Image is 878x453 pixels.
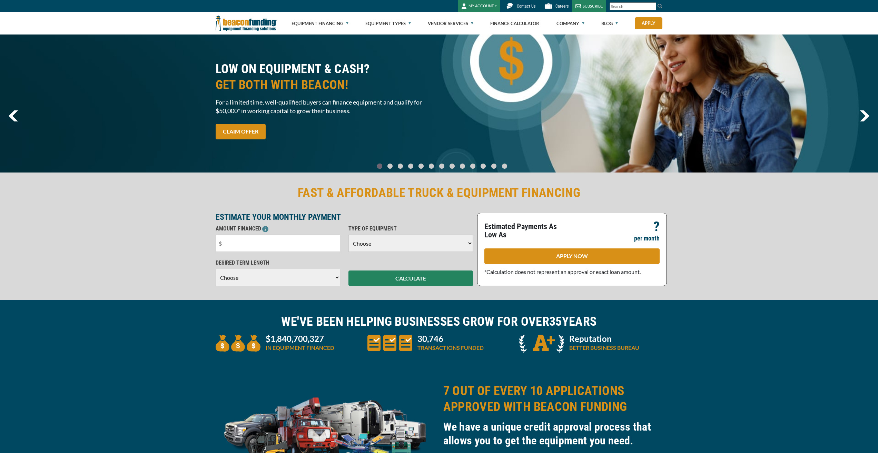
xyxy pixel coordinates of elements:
a: Equipment Types [365,12,411,35]
p: BETTER BUSINESS BUREAU [569,344,639,352]
p: $1,840,700,327 [266,335,334,343]
a: equipment collage [216,427,435,434]
span: For a limited time, well-qualified buyers can finance equipment and qualify for $50,000* in worki... [216,98,435,115]
button: CALCULATE [348,270,473,286]
p: TRANSACTIONS FUNDED [417,344,484,352]
p: DESIRED TERM LENGTH [216,259,340,267]
a: Equipment Financing [292,12,348,35]
img: Search [657,3,663,9]
p: per month [634,234,660,243]
a: Go To Slide 3 [406,163,415,169]
a: previous [9,110,18,121]
span: *Calculation does not represent an approval or exact loan amount. [484,268,641,275]
a: Go To Slide 9 [468,163,477,169]
a: Blog [601,12,618,35]
img: Left Navigator [9,110,18,121]
p: ESTIMATE YOUR MONTHLY PAYMENT [216,213,473,221]
p: 30,746 [417,335,484,343]
input: Search [610,2,656,10]
img: three document icons to convery large amount of transactions funded [367,335,412,351]
a: Finance Calculator [490,12,539,35]
a: Go To Slide 6 [437,163,446,169]
h2: WE'VE BEEN HELPING BUSINESSES GROW FOR OVER YEARS [216,314,663,329]
h2: FAST & AFFORDABLE TRUCK & EQUIPMENT FINANCING [216,185,663,201]
span: 35 [549,314,562,329]
a: Go To Slide 5 [427,163,435,169]
img: three money bags to convey large amount of equipment financed [216,335,260,352]
a: Go To Slide 7 [448,163,456,169]
input: $ [216,235,340,252]
a: APPLY NOW [484,248,660,264]
a: Company [556,12,584,35]
p: Reputation [569,335,639,343]
p: IN EQUIPMENT FINANCED [266,344,334,352]
p: ? [653,223,660,231]
a: Vendor Services [428,12,473,35]
p: TYPE OF EQUIPMENT [348,225,473,233]
a: CLAIM OFFER [216,124,266,139]
span: Careers [555,4,569,9]
h3: We have a unique credit approval process that allows you to get the equipment you need. [443,420,663,447]
a: next [860,110,869,121]
p: Estimated Payments As Low As [484,223,568,239]
a: Clear search text [649,4,654,9]
a: Go To Slide 11 [490,163,498,169]
a: Go To Slide 1 [386,163,394,169]
h2: 7 OUT OF EVERY 10 APPLICATIONS APPROVED WITH BEACON FUNDING [443,383,663,415]
a: Go To Slide 8 [458,163,466,169]
a: Apply [635,17,662,29]
a: Go To Slide 4 [417,163,425,169]
a: Go To Slide 0 [375,163,384,169]
a: Go To Slide 2 [396,163,404,169]
img: Beacon Funding Corporation logo [216,12,277,35]
a: Go To Slide 10 [479,163,487,169]
img: Right Navigator [860,110,869,121]
p: AMOUNT FINANCED [216,225,340,233]
a: Go To Slide 12 [500,163,509,169]
h2: LOW ON EQUIPMENT & CASH? [216,61,435,93]
span: GET BOTH WITH BEACON! [216,77,435,93]
img: A + icon [519,335,564,353]
span: Contact Us [517,4,535,9]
